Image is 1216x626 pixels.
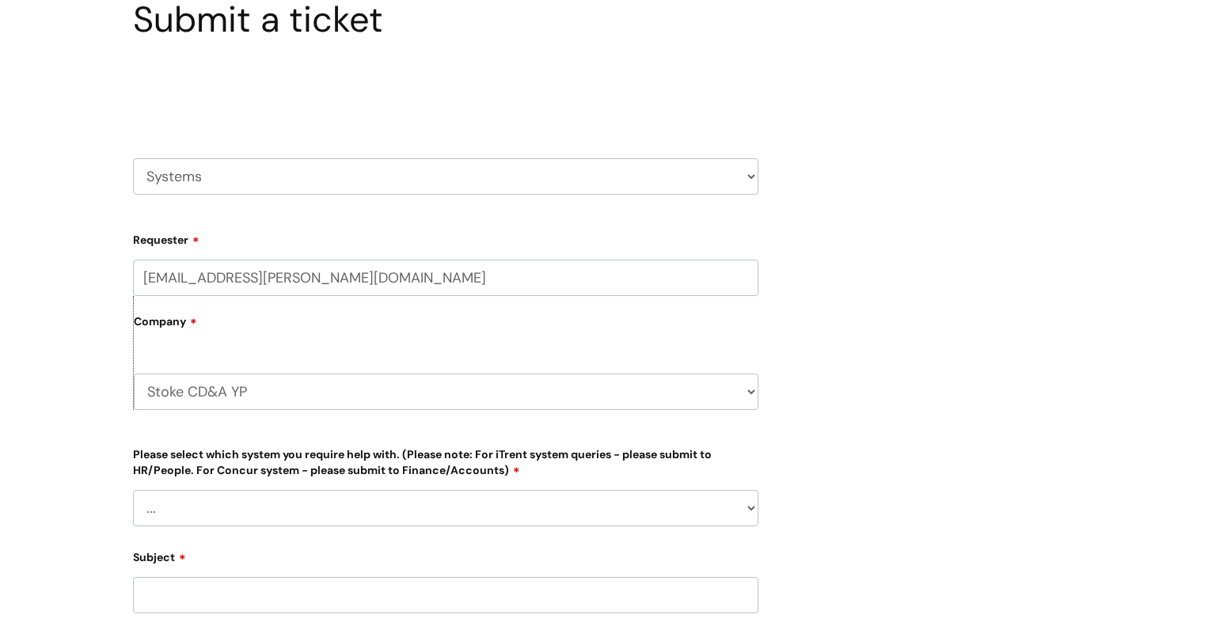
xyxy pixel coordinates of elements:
h2: Select issue type [133,78,758,107]
label: Subject [133,545,758,564]
label: Please select which system you require help with. (Please note: For iTrent system queries - pleas... [133,445,758,477]
label: Company [134,309,758,345]
label: Requester [133,228,758,247]
input: Email [133,260,758,296]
